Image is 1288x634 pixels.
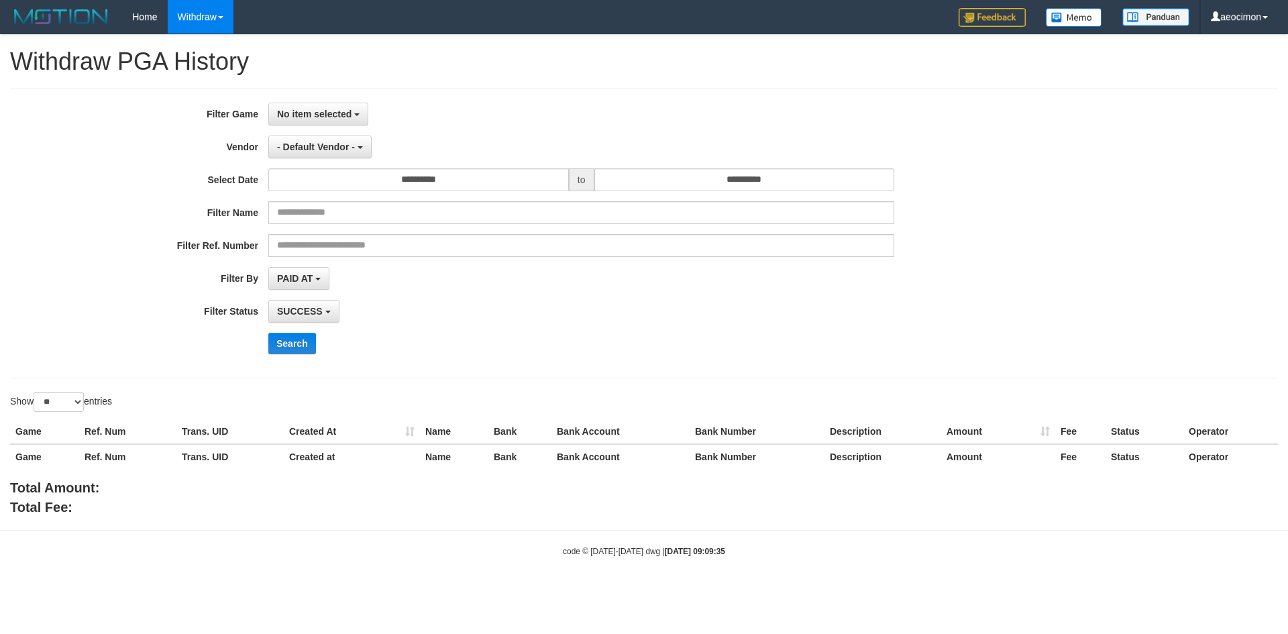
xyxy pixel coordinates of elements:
[941,419,1055,444] th: Amount
[10,392,112,412] label: Show entries
[420,444,488,469] th: Name
[1183,419,1278,444] th: Operator
[824,419,941,444] th: Description
[1106,444,1183,469] th: Status
[284,444,420,469] th: Created at
[690,444,824,469] th: Bank Number
[176,444,284,469] th: Trans. UID
[34,392,84,412] select: Showentries
[176,419,284,444] th: Trans. UID
[10,48,1278,75] h1: Withdraw PGA History
[1106,419,1183,444] th: Status
[268,136,372,158] button: - Default Vendor -
[665,547,725,556] strong: [DATE] 09:09:35
[551,444,690,469] th: Bank Account
[10,500,72,515] b: Total Fee:
[488,444,551,469] th: Bank
[1122,8,1189,26] img: panduan.png
[10,480,99,495] b: Total Amount:
[563,547,725,556] small: code © [DATE]-[DATE] dwg |
[268,267,329,290] button: PAID AT
[268,300,339,323] button: SUCCESS
[277,273,313,284] span: PAID AT
[1055,419,1106,444] th: Fee
[569,168,594,191] span: to
[10,7,112,27] img: MOTION_logo.png
[1046,8,1102,27] img: Button%20Memo.svg
[1055,444,1106,469] th: Fee
[268,333,316,354] button: Search
[10,419,79,444] th: Game
[277,142,355,152] span: - Default Vendor -
[79,444,176,469] th: Ref. Num
[79,419,176,444] th: Ref. Num
[941,444,1055,469] th: Amount
[10,444,79,469] th: Game
[488,419,551,444] th: Bank
[284,419,420,444] th: Created At
[824,444,941,469] th: Description
[277,109,352,119] span: No item selected
[959,8,1026,27] img: Feedback.jpg
[551,419,690,444] th: Bank Account
[268,103,368,125] button: No item selected
[277,306,323,317] span: SUCCESS
[690,419,824,444] th: Bank Number
[1183,444,1278,469] th: Operator
[420,419,488,444] th: Name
